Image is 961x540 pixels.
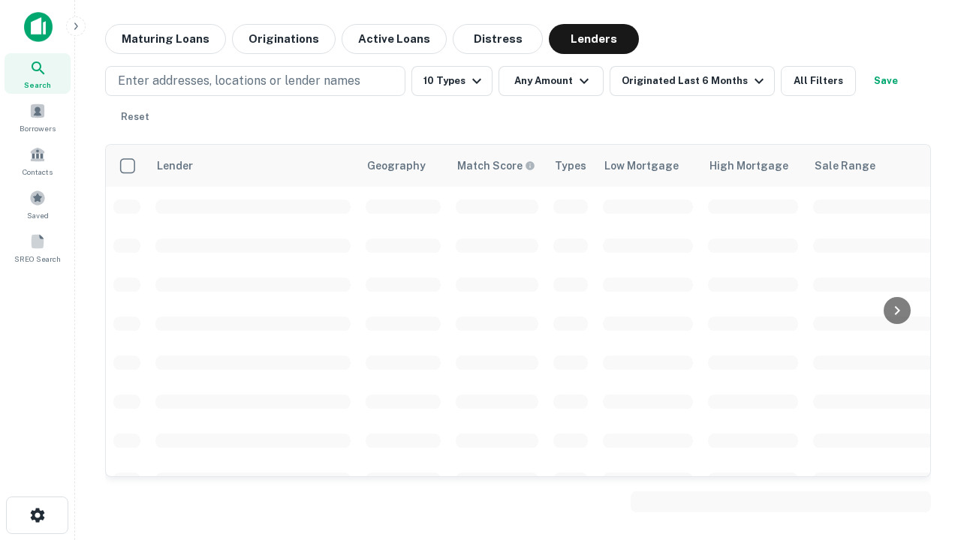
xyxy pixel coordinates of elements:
div: Capitalize uses an advanced AI algorithm to match your search with the best lender. The match sco... [457,157,535,174]
button: Any Amount [499,66,604,96]
th: Types [546,145,595,187]
a: Search [5,53,71,94]
button: Maturing Loans [105,24,226,54]
div: Low Mortgage [604,157,679,175]
span: SREO Search [14,253,61,265]
img: capitalize-icon.png [24,12,53,42]
button: Distress [453,24,543,54]
th: Lender [148,145,358,187]
th: Capitalize uses an advanced AI algorithm to match your search with the best lender. The match sco... [448,145,546,187]
span: Saved [27,209,49,221]
button: All Filters [781,66,856,96]
button: Active Loans [342,24,447,54]
button: Originations [232,24,336,54]
div: Types [555,157,586,175]
th: Sale Range [806,145,941,187]
iframe: Chat Widget [886,420,961,492]
h6: Match Score [457,157,532,174]
a: SREO Search [5,227,71,268]
button: Originated Last 6 Months [610,66,775,96]
button: Lenders [549,24,639,54]
p: Enter addresses, locations or lender names [118,72,360,90]
div: Sale Range [815,157,875,175]
button: Reset [111,102,159,132]
th: Low Mortgage [595,145,700,187]
div: Originated Last 6 Months [622,72,768,90]
th: Geography [358,145,448,187]
button: Enter addresses, locations or lender names [105,66,405,96]
span: Borrowers [20,122,56,134]
span: Search [24,79,51,91]
a: Contacts [5,140,71,181]
th: High Mortgage [700,145,806,187]
div: High Mortgage [709,157,788,175]
a: Saved [5,184,71,224]
div: Lender [157,157,193,175]
span: Contacts [23,166,53,178]
div: Geography [367,157,426,175]
a: Borrowers [5,97,71,137]
button: Save your search to get updates of matches that match your search criteria. [862,66,910,96]
button: 10 Types [411,66,493,96]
